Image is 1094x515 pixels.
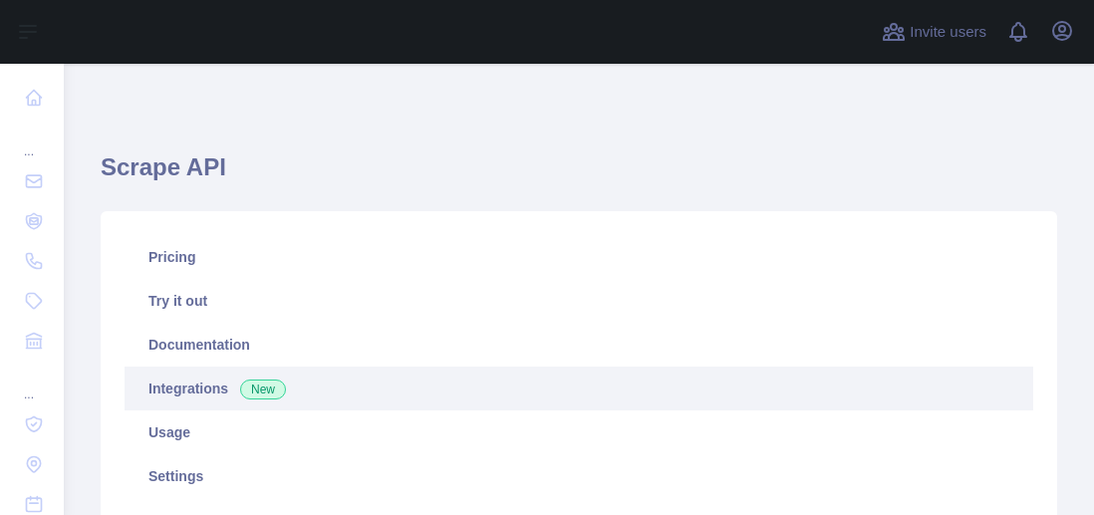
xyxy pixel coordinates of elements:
[125,454,1033,498] a: Settings
[125,235,1033,279] a: Pricing
[16,363,48,402] div: ...
[101,151,1057,199] h1: Scrape API
[125,323,1033,367] a: Documentation
[125,279,1033,323] a: Try it out
[910,21,986,44] span: Invite users
[878,16,990,48] button: Invite users
[240,380,286,399] span: New
[125,367,1033,410] a: Integrations New
[16,120,48,159] div: ...
[125,410,1033,454] a: Usage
